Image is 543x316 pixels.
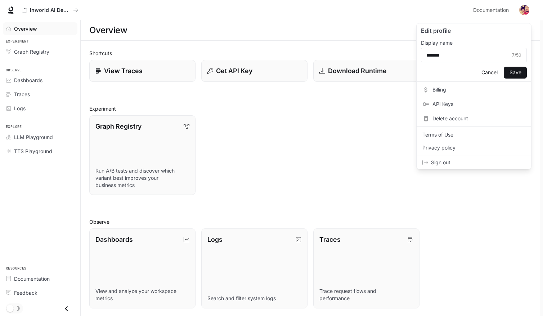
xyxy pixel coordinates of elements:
a: API Keys [418,98,530,111]
a: Terms of Use [418,128,530,141]
p: Display name [421,40,453,45]
div: 7 / 50 [512,52,521,59]
span: API Keys [432,101,525,108]
div: Sign out [417,156,531,169]
p: Edit profile [421,26,527,35]
span: Privacy policy [422,144,525,151]
div: Delete account [418,112,530,125]
span: Terms of Use [422,131,525,138]
a: Privacy policy [418,141,530,154]
span: Sign out [431,159,525,166]
span: Billing [432,86,525,93]
button: Cancel [478,67,501,79]
span: Delete account [432,115,525,122]
a: Billing [418,83,530,96]
button: Save [504,67,527,79]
